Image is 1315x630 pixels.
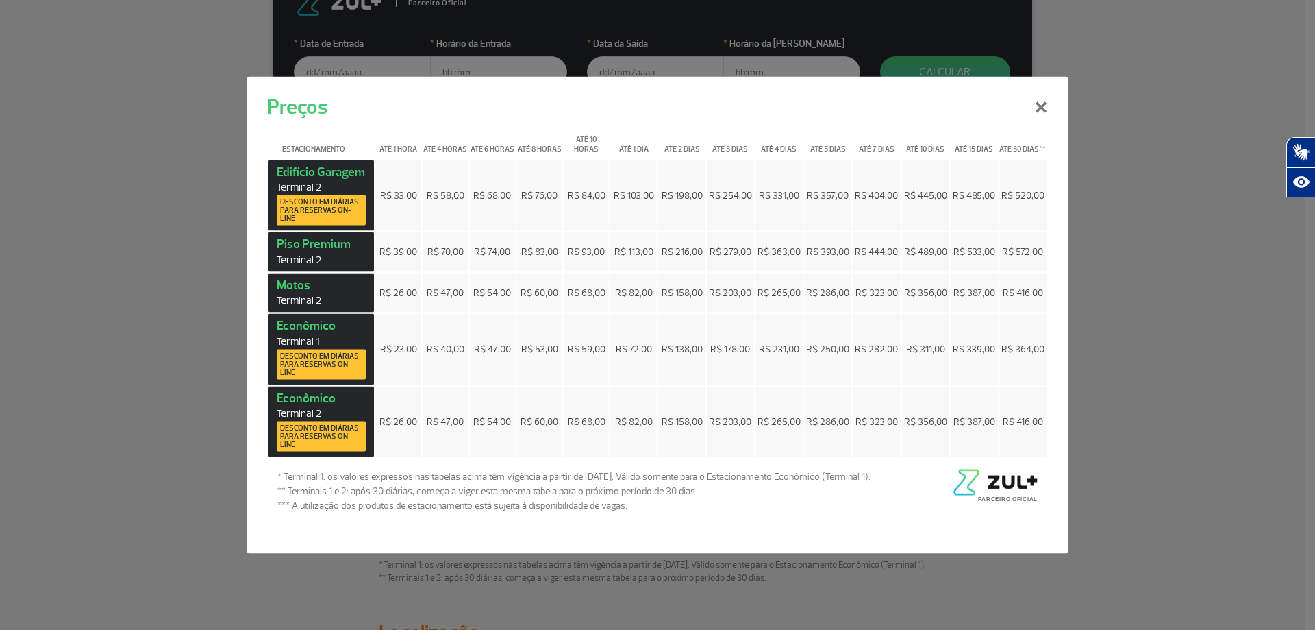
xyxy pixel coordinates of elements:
span: R$ 250,00 [806,343,849,355]
span: R$ 363,00 [757,246,801,258]
span: Terminal 2 [277,407,366,420]
span: R$ 84,00 [568,189,605,201]
span: R$ 26,00 [379,415,417,427]
span: R$ 416,00 [1003,415,1043,427]
span: R$ 82,00 [615,415,653,427]
span: R$ 265,00 [757,415,801,427]
span: R$ 203,00 [709,287,751,298]
span: Desconto em diárias para reservas on-line [280,198,362,223]
span: R$ 68,00 [568,415,605,427]
span: R$ 60,00 [521,287,558,298]
span: R$ 393,00 [807,246,849,258]
strong: Econômico [277,318,366,380]
span: R$ 286,00 [806,415,849,427]
span: R$ 445,00 [904,189,947,201]
span: R$ 39,00 [379,246,417,258]
span: R$ 254,00 [709,189,752,201]
span: Terminal 2 [277,294,366,307]
span: R$ 53,00 [521,343,558,355]
th: Até 30 dias** [999,123,1047,158]
span: R$ 74,00 [474,246,510,258]
span: R$ 103,00 [614,189,654,201]
span: R$ 58,00 [427,189,464,201]
span: R$ 26,00 [379,287,417,298]
button: Abrir recursos assistivos. [1286,167,1315,197]
th: Até 8 horas [516,123,562,158]
span: R$ 282,00 [855,343,898,355]
span: R$ 231,00 [759,343,799,355]
th: Até 4 horas [423,123,468,158]
span: R$ 489,00 [904,246,947,258]
span: R$ 47,00 [427,415,464,427]
span: Terminal 2 [277,181,366,194]
span: R$ 485,00 [953,189,995,201]
th: Até 6 horas [470,123,516,158]
span: R$ 323,00 [855,287,898,298]
span: R$ 76,00 [521,189,558,201]
th: Até 1 dia [610,123,657,158]
span: ** Terminais 1 e 2: após 30 diárias, começa a viger esta mesma tabela para o próximo período de 3... [277,484,871,498]
span: R$ 356,00 [904,415,947,427]
span: *** A utilização dos produtos de estacionamento está sujeita à disponibilidade de vagas. [277,498,871,513]
span: R$ 54,00 [473,287,511,298]
th: Até 5 dias [804,123,851,158]
span: R$ 158,00 [662,287,703,298]
span: R$ 356,00 [904,287,947,298]
span: R$ 331,00 [759,189,799,201]
img: logo-zul-black.png [950,470,1038,496]
button: Abrir tradutor de língua de sinais. [1286,137,1315,167]
span: R$ 113,00 [614,246,653,258]
div: Plugin de acessibilidade da Hand Talk. [1286,137,1315,197]
span: R$ 82,00 [615,287,653,298]
span: R$ 387,00 [953,415,995,427]
th: Até 15 dias [951,123,998,158]
span: R$ 68,00 [568,287,605,298]
th: Até 4 dias [755,123,803,158]
strong: Edifício Garagem [277,164,366,226]
span: R$ 93,00 [568,246,605,258]
span: R$ 216,00 [662,246,703,258]
span: R$ 444,00 [855,246,898,258]
span: Desconto em diárias para reservas on-line [280,424,362,449]
span: R$ 60,00 [521,415,558,427]
th: Estacionamento [268,123,374,158]
span: R$ 40,00 [427,343,464,355]
span: Terminal 2 [277,253,366,266]
span: R$ 54,00 [473,415,511,427]
th: Até 1 hora [375,123,421,158]
span: R$ 265,00 [757,287,801,298]
span: R$ 198,00 [662,189,703,201]
th: Até 10 dias [902,123,949,158]
span: R$ 158,00 [662,415,703,427]
span: Parceiro Oficial [978,496,1038,503]
th: Até 7 dias [853,123,900,158]
span: * Terminal 1: os valores expressos nas tabelas acima têm vigência a partir de [DATE]. Válido some... [277,470,871,484]
span: R$ 83,00 [521,246,558,258]
span: R$ 286,00 [806,287,849,298]
span: R$ 520,00 [1001,189,1044,201]
span: R$ 47,00 [427,287,464,298]
h5: Preços [267,91,327,122]
span: R$ 387,00 [953,287,995,298]
span: R$ 279,00 [710,246,751,258]
span: R$ 323,00 [855,415,898,427]
strong: Econômico [277,390,366,452]
span: R$ 572,00 [1002,246,1043,258]
span: R$ 178,00 [710,343,750,355]
span: R$ 533,00 [953,246,995,258]
span: R$ 68,00 [473,189,511,201]
button: Close [1023,80,1059,130]
span: R$ 364,00 [1001,343,1044,355]
span: R$ 72,00 [616,343,652,355]
strong: Motos [277,277,366,307]
span: R$ 70,00 [427,246,464,258]
span: R$ 138,00 [662,343,703,355]
span: R$ 203,00 [709,415,751,427]
span: R$ 404,00 [855,189,898,201]
span: R$ 47,00 [474,343,511,355]
span: R$ 416,00 [1003,287,1043,298]
th: Até 2 dias [658,123,705,158]
strong: Piso Premium [277,237,366,267]
span: R$ 311,00 [906,343,945,355]
th: Até 3 dias [707,123,754,158]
